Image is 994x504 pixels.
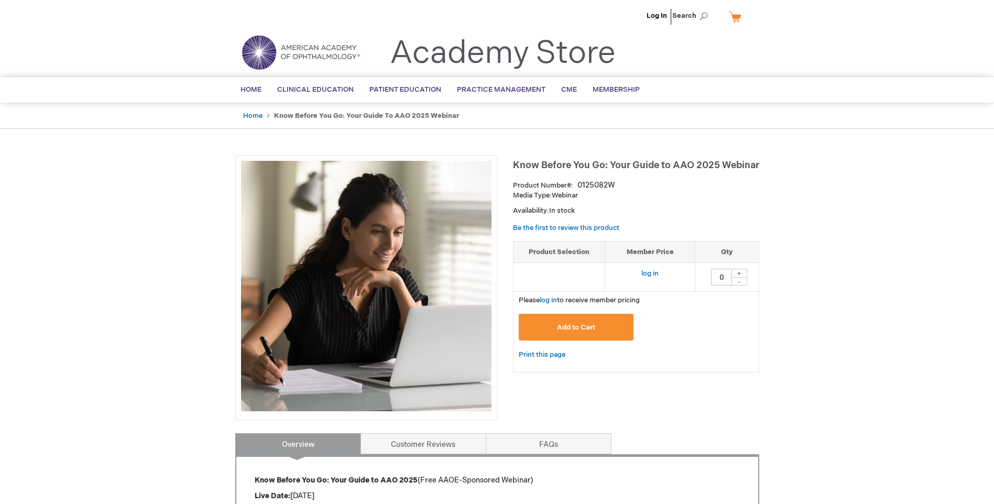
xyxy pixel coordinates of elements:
[274,112,459,120] strong: Know Before You Go: Your Guide to AAO 2025 Webinar
[513,191,552,200] strong: Media Type:
[241,161,491,411] img: Know Before You Go: Your Guide to AAO 2025 Webinar
[235,433,361,454] a: Overview
[513,224,619,232] a: Be the first to review this product
[647,12,667,20] a: Log In
[486,433,611,454] a: FAQs
[695,241,759,263] th: Qty
[672,5,712,26] span: Search
[711,269,732,286] input: Qty
[540,296,557,304] a: log in
[361,433,486,454] a: Customer Reviews
[519,296,640,304] span: Please to receive member pricing
[519,314,634,341] button: Add to Cart
[577,180,615,191] div: 0125082W
[561,85,577,94] span: CME
[369,85,441,94] span: Patient Education
[241,85,261,94] span: Home
[731,277,747,286] div: -
[255,491,740,501] p: [DATE]
[513,181,573,190] strong: Product Number
[255,491,290,500] strong: Live Date:
[519,348,565,361] a: Print this page
[549,206,575,215] span: In stock
[513,206,759,216] p: Availability:
[243,112,263,120] a: Home
[457,85,545,94] span: Practice Management
[513,160,759,171] span: Know Before You Go: Your Guide to AAO 2025 Webinar
[641,269,659,278] a: log in
[513,191,759,201] p: Webinar
[593,85,640,94] span: Membership
[514,241,605,263] th: Product Selection
[390,35,616,72] a: Academy Store
[605,241,695,263] th: Member Price
[731,269,747,278] div: +
[255,476,418,485] strong: Know Before You Go: Your Guide to AAO 2025
[255,475,740,486] p: (Free AAOE-Sponsored Webinar)
[277,85,354,94] span: Clinical Education
[557,323,595,332] span: Add to Cart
